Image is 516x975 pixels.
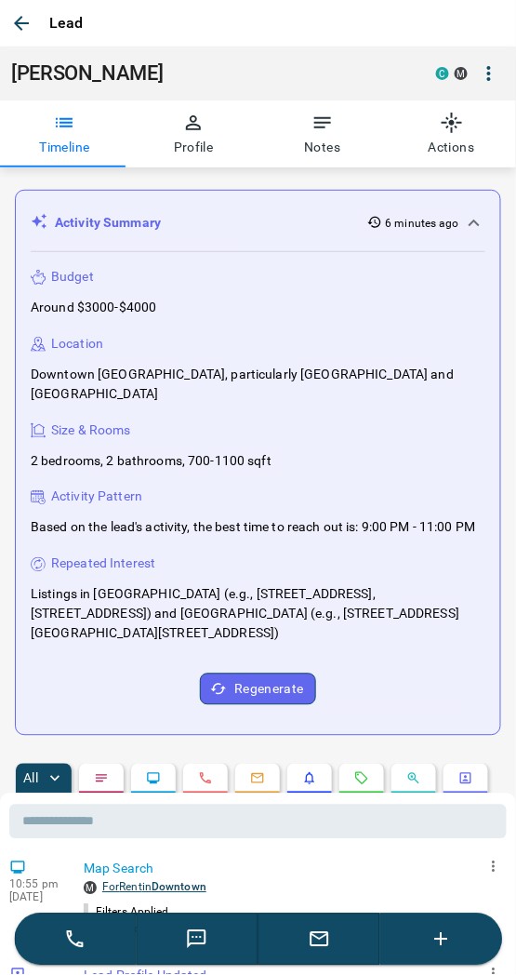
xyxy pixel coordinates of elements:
span: Downtown [152,881,206,894]
p: Repeated Interest [51,554,155,574]
p: Filters Applied [96,904,251,921]
p: Activity Summary [55,213,161,233]
p: Based on the lead's activity, the best time to reach out is: 9:00 PM - 11:00 PM [31,518,475,538]
svg: Lead Browsing Activity [146,771,161,786]
p: 2 bedrooms, 2 bathrooms, 700-1100 sqft [31,451,271,471]
div: condos.ca [436,67,449,80]
div: mrloft.ca [84,882,97,895]
p: 10:55 pm [9,878,65,891]
p: Budget [51,267,94,287]
a: ForRentinDowntown [102,881,206,894]
svg: Agent Actions [458,771,473,786]
button: Regenerate [200,674,316,705]
p: Size & Rooms [51,421,131,440]
p: Activity Pattern [51,487,142,507]
svg: Emails [250,771,265,786]
p: Lead [49,12,84,34]
svg: Requests [354,771,369,786]
svg: Notes [94,771,109,786]
button: Profile [129,100,258,167]
p: Location [51,334,103,354]
button: Actions [387,100,516,167]
svg: Listing Alerts [302,771,317,786]
p: [DATE] [9,891,65,904]
button: Notes [258,100,388,167]
p: Around $3000-$4000 [31,298,156,317]
p: Listings in [GEOGRAPHIC_DATA] (e.g., [STREET_ADDRESS], [STREET_ADDRESS]) and [GEOGRAPHIC_DATA] (e... [31,585,485,644]
p: 6 minutes ago [386,215,459,232]
h1: [PERSON_NAME] [11,61,408,86]
div: mrloft.ca [455,67,468,80]
p: Map Search [84,860,499,879]
div: Activity Summary6 minutes ago [31,206,485,240]
p: All [23,772,38,785]
svg: Opportunities [406,771,421,786]
p: Downtown [GEOGRAPHIC_DATA], particularly [GEOGRAPHIC_DATA] and [GEOGRAPHIC_DATA] [31,365,485,404]
svg: Calls [198,771,213,786]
